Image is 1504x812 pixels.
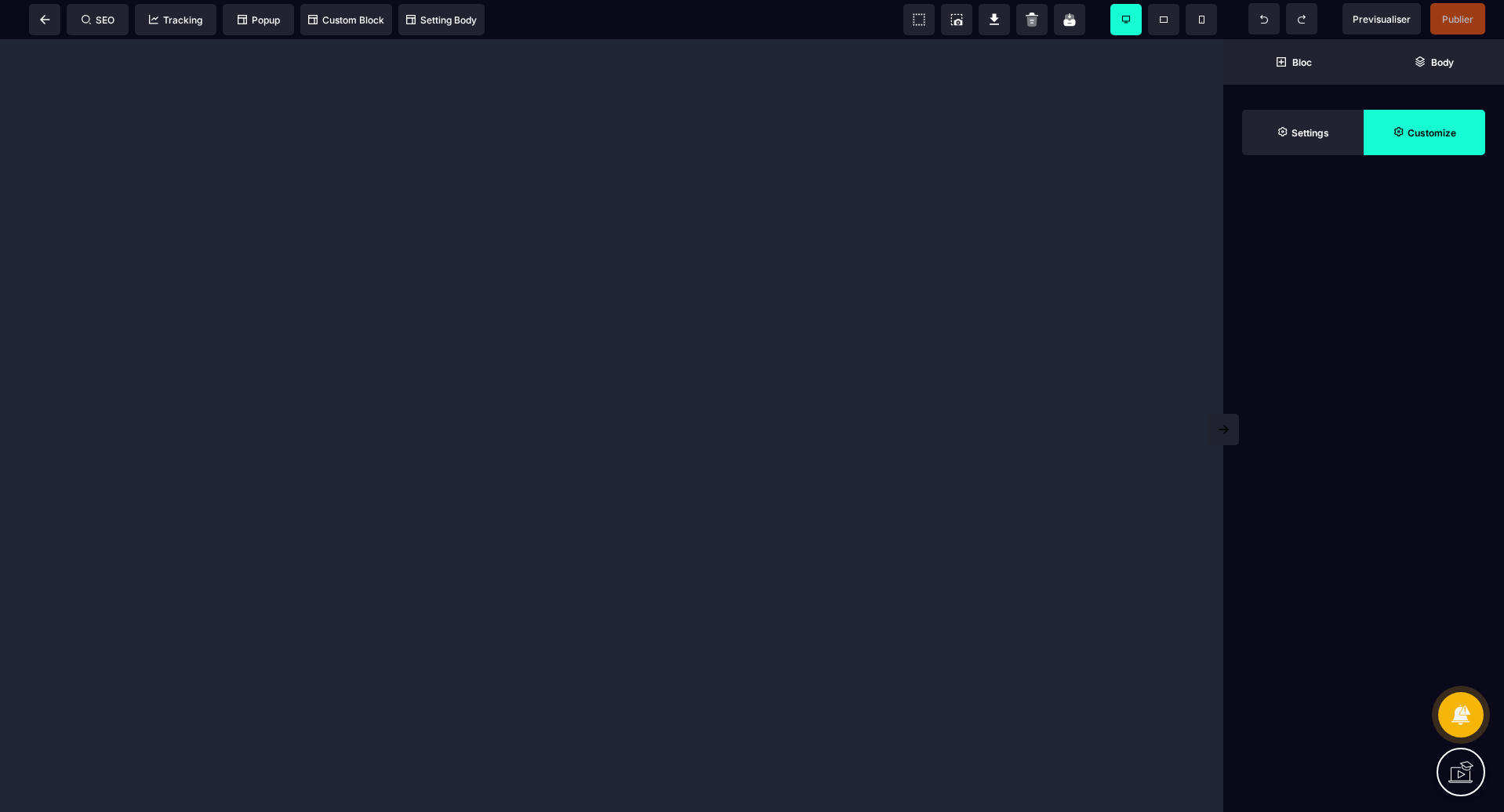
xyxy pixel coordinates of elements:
span: Open Layer Manager [1364,39,1504,85]
span: Setting Body [406,14,477,26]
strong: Body [1431,56,1454,68]
span: Open Style Manager [1364,110,1485,155]
span: Publier [1442,13,1473,25]
span: Open Blocks [1223,39,1364,85]
strong: Bloc [1292,56,1312,68]
span: SEO [82,14,114,26]
span: View components [903,4,935,35]
span: Previsualiser [1353,13,1411,25]
strong: Customize [1408,127,1456,139]
span: Settings [1242,110,1364,155]
span: Popup [238,14,280,26]
span: Custom Block [308,14,384,26]
span: Preview [1342,3,1421,34]
span: Tracking [149,14,202,26]
strong: Settings [1291,127,1329,139]
span: Screenshot [941,4,972,35]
